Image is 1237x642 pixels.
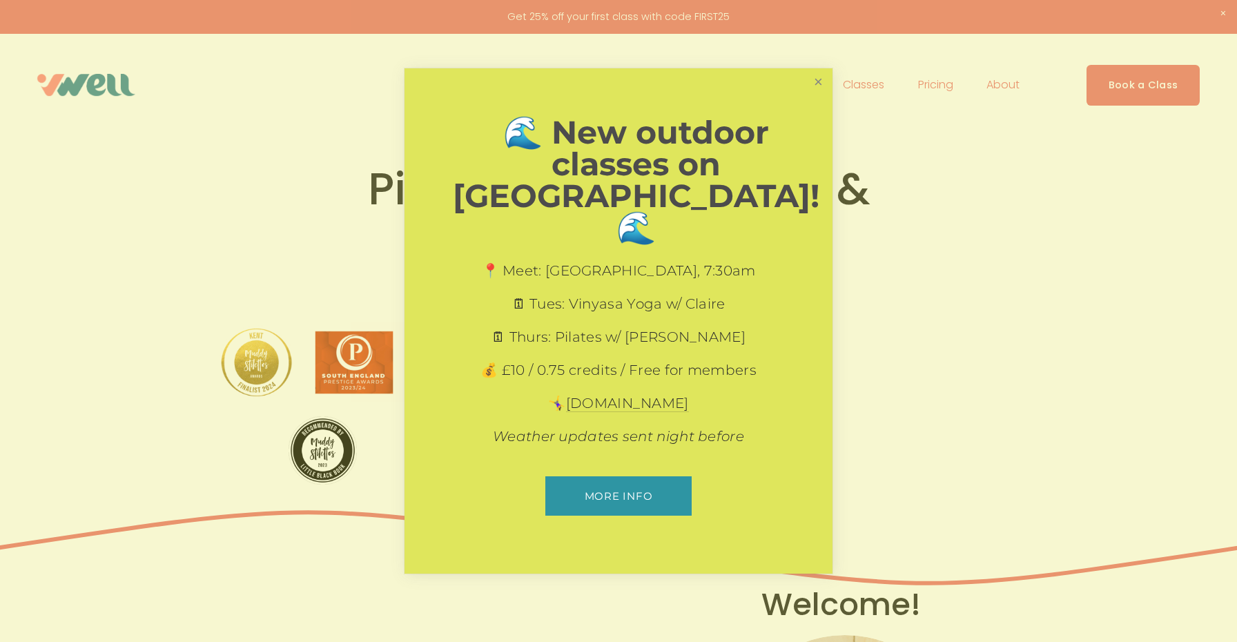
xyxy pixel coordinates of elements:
p: 🤸‍♀️ [453,393,784,413]
p: 💰 £10 / 0.75 credits / Free for members [453,360,784,380]
a: More info [545,476,691,516]
a: Close [806,70,830,95]
a: [DOMAIN_NAME] [566,395,689,412]
p: 🗓 Thurs: Pilates w/ [PERSON_NAME] [453,327,784,347]
p: 🗓 Tues: Vinyasa Yoga w/ Claire [453,294,784,313]
h1: 🌊 New outdoor classes on [GEOGRAPHIC_DATA]! 🌊 [453,117,819,244]
em: Weather updates sent night before [493,428,744,445]
p: 📍 Meet: [GEOGRAPHIC_DATA], 7:30am [453,261,784,280]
